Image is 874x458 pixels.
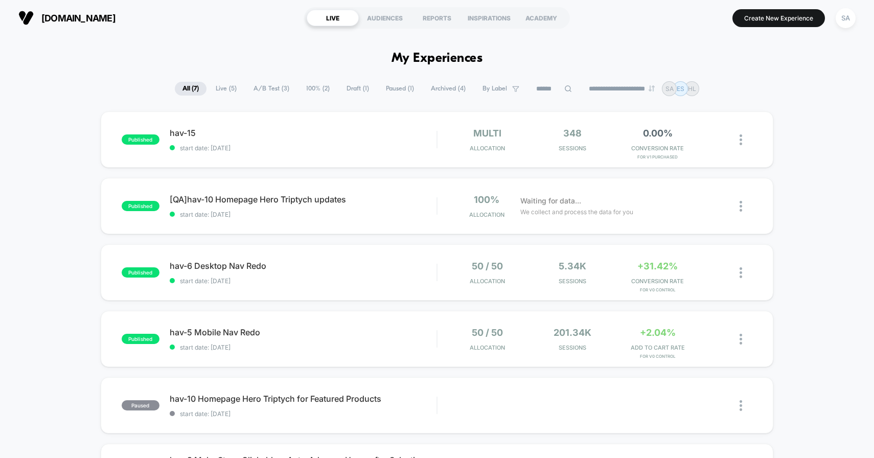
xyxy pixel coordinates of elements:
span: 348 [563,128,582,139]
span: Allocation [470,344,505,351]
span: [QA]hav-10 Homepage Hero Triptych updates [170,194,437,204]
div: SA [836,8,856,28]
span: for v1 purchased [617,154,697,159]
button: [DOMAIN_NAME] [15,10,119,26]
span: for v0 control [617,354,697,359]
span: Draft ( 1 ) [339,82,377,96]
span: start date: [DATE] [170,343,437,351]
span: hav-15 [170,128,437,138]
span: [DOMAIN_NAME] [41,13,116,24]
span: Allocation [470,278,505,285]
span: hav-6 Desktop Nav Redo [170,261,437,271]
span: published [122,267,159,278]
span: Live ( 5 ) [208,82,244,96]
span: paused [122,400,159,410]
span: start date: [DATE] [170,277,437,285]
img: close [740,267,742,278]
span: multi [473,128,501,139]
span: 0.00% [643,128,673,139]
p: ES [677,85,684,93]
span: 100% ( 2 ) [298,82,337,96]
div: ACADEMY [515,10,567,26]
span: All ( 7 ) [175,82,206,96]
span: A/B Test ( 3 ) [246,82,297,96]
span: hav-10 Homepage Hero Triptych for Featured Products [170,394,437,404]
span: Sessions [533,145,612,152]
span: published [122,201,159,211]
img: close [740,201,742,212]
span: 50 / 50 [472,261,503,271]
span: published [122,334,159,344]
span: ADD TO CART RATE [617,344,697,351]
div: LIVE [307,10,359,26]
img: close [740,134,742,145]
span: 100% [474,194,499,205]
span: We collect and process the data for you [520,207,633,217]
img: close [740,400,742,411]
span: hav-5 Mobile Nav Redo [170,327,437,337]
span: +2.04% [640,327,676,338]
span: start date: [DATE] [170,410,437,418]
button: Create New Experience [732,9,825,27]
span: CONVERSION RATE [617,278,697,285]
span: 50 / 50 [472,327,503,338]
span: 201.34k [554,327,591,338]
p: HL [688,85,696,93]
span: By Label [482,85,507,93]
span: Waiting for data... [520,195,581,207]
span: +31.42% [637,261,678,271]
span: published [122,134,159,145]
span: 5.34k [559,261,586,271]
img: Visually logo [18,10,34,26]
button: SA [833,8,859,29]
p: SA [665,85,674,93]
span: start date: [DATE] [170,211,437,218]
div: AUDIENCES [359,10,411,26]
img: close [740,334,742,345]
h1: My Experiences [392,51,483,66]
span: Paused ( 1 ) [378,82,422,96]
span: Allocation [469,211,504,218]
div: INSPIRATIONS [463,10,515,26]
span: start date: [DATE] [170,144,437,152]
span: Sessions [533,344,612,351]
span: CONVERSION RATE [617,145,697,152]
span: for v0 control [617,287,697,292]
span: Allocation [470,145,505,152]
span: Archived ( 4 ) [423,82,473,96]
div: REPORTS [411,10,463,26]
span: Sessions [533,278,612,285]
img: end [649,85,655,91]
